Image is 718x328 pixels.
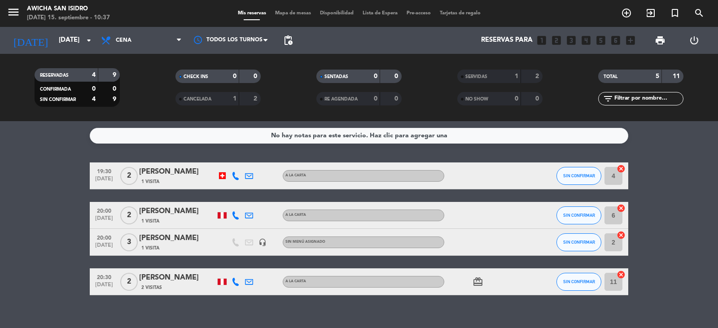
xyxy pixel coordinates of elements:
[93,176,115,186] span: [DATE]
[283,35,293,46] span: pending_actions
[613,94,683,104] input: Filtrar por nombre...
[93,215,115,226] span: [DATE]
[536,35,547,46] i: looks_one
[625,35,636,46] i: add_box
[563,279,595,284] span: SIN CONFIRMAR
[473,276,483,287] i: card_giftcard
[565,35,577,46] i: looks_3
[656,73,659,79] strong: 5
[7,5,20,22] button: menu
[670,8,680,18] i: turned_in_not
[184,97,211,101] span: CANCELADA
[271,11,315,16] span: Mapa de mesas
[113,96,118,102] strong: 9
[7,31,54,50] i: [DATE]
[93,271,115,282] span: 20:30
[254,73,259,79] strong: 0
[141,284,162,291] span: 2 Visitas
[141,218,159,225] span: 1 Visita
[254,96,259,102] strong: 2
[435,11,485,16] span: Tarjetas de regalo
[139,166,215,178] div: [PERSON_NAME]
[563,173,595,178] span: SIN CONFIRMAR
[258,238,267,246] i: headset_mic
[120,206,138,224] span: 2
[324,97,358,101] span: RE AGENDADA
[93,205,115,215] span: 20:00
[83,35,94,46] i: arrow_drop_down
[7,5,20,19] i: menu
[515,96,518,102] strong: 0
[394,96,400,102] strong: 0
[610,35,622,46] i: looks_6
[563,213,595,218] span: SIN CONFIRMAR
[394,73,400,79] strong: 0
[139,232,215,244] div: [PERSON_NAME]
[556,273,601,291] button: SIN CONFIRMAR
[92,86,96,92] strong: 0
[689,35,700,46] i: power_settings_new
[551,35,562,46] i: looks_two
[595,35,607,46] i: looks_5
[603,93,613,104] i: filter_list
[315,11,358,16] span: Disponibilidad
[617,164,626,173] i: cancel
[358,11,402,16] span: Lista de Espera
[113,72,118,78] strong: 9
[617,270,626,279] i: cancel
[120,233,138,251] span: 3
[120,167,138,185] span: 2
[465,97,488,101] span: NO SHOW
[694,8,705,18] i: search
[285,280,306,283] span: A la carta
[515,73,518,79] strong: 1
[184,74,208,79] span: CHECK INS
[621,8,632,18] i: add_circle_outline
[374,96,377,102] strong: 0
[93,282,115,292] span: [DATE]
[677,27,711,54] div: LOG OUT
[93,232,115,242] span: 20:00
[40,87,71,92] span: CONFIRMADA
[617,231,626,240] i: cancel
[116,37,131,44] span: Cena
[141,178,159,185] span: 1 Visita
[27,4,110,13] div: Awicha San Isidro
[285,174,306,177] span: A la carta
[673,73,682,79] strong: 11
[402,11,435,16] span: Pre-acceso
[27,13,110,22] div: [DATE] 15. septiembre - 10:37
[535,96,541,102] strong: 0
[233,11,271,16] span: Mis reservas
[93,166,115,176] span: 19:30
[271,131,447,141] div: No hay notas para este servicio. Haz clic para agregar una
[285,213,306,217] span: A la carta
[556,206,601,224] button: SIN CONFIRMAR
[40,97,76,102] span: SIN CONFIRMAR
[233,96,236,102] strong: 1
[645,8,656,18] i: exit_to_app
[556,167,601,185] button: SIN CONFIRMAR
[580,35,592,46] i: looks_4
[481,36,533,44] span: Reservas para
[40,73,69,78] span: RESERVADAS
[324,74,348,79] span: SENTADAS
[141,245,159,252] span: 1 Visita
[285,240,325,244] span: Sin menú asignado
[655,35,665,46] span: print
[233,73,236,79] strong: 0
[563,240,595,245] span: SIN CONFIRMAR
[113,86,118,92] strong: 0
[465,74,487,79] span: SERVIDAS
[92,96,96,102] strong: 4
[617,204,626,213] i: cancel
[120,273,138,291] span: 2
[374,73,377,79] strong: 0
[92,72,96,78] strong: 4
[535,73,541,79] strong: 2
[139,206,215,217] div: [PERSON_NAME]
[604,74,617,79] span: TOTAL
[93,242,115,253] span: [DATE]
[556,233,601,251] button: SIN CONFIRMAR
[139,272,215,284] div: [PERSON_NAME]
